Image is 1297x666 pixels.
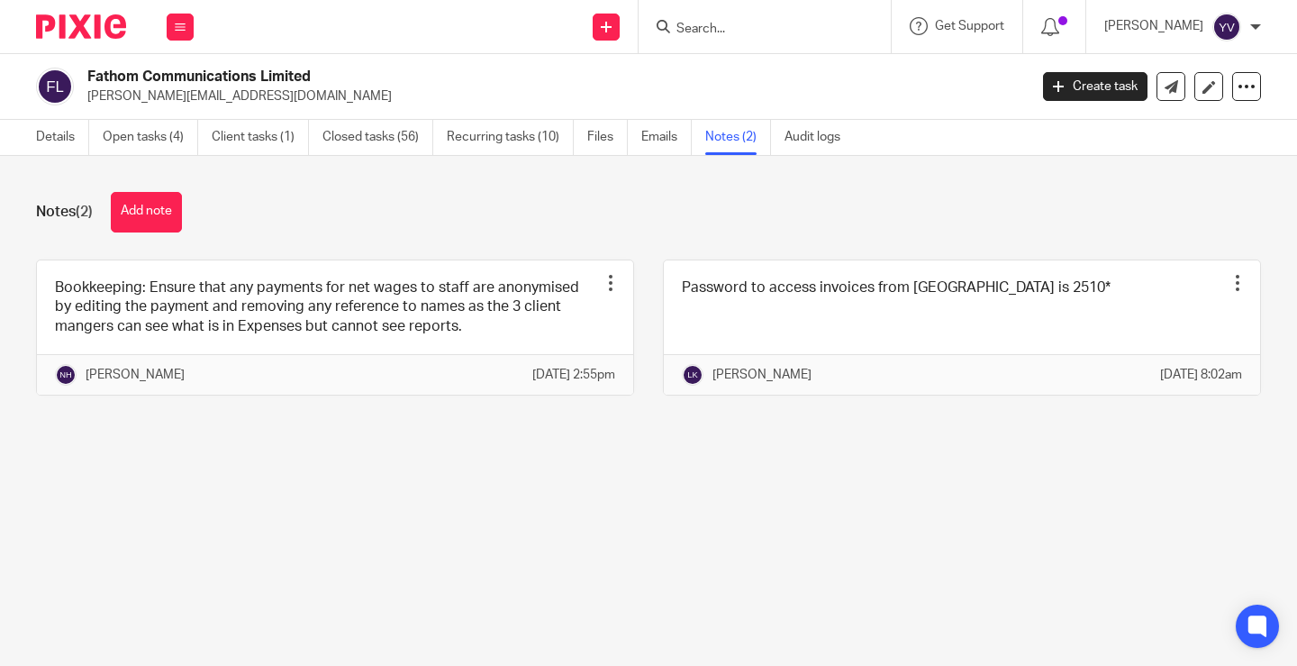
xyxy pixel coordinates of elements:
[705,120,771,155] a: Notes (2)
[36,203,93,222] h1: Notes
[86,366,185,384] p: [PERSON_NAME]
[935,20,1004,32] span: Get Support
[87,68,830,87] h2: Fathom Communications Limited
[1212,13,1241,41] img: svg%3E
[785,120,854,155] a: Audit logs
[55,364,77,386] img: svg%3E
[103,120,198,155] a: Open tasks (4)
[587,120,628,155] a: Files
[76,205,93,219] span: (2)
[36,68,74,105] img: svg%3E
[1104,17,1203,35] p: [PERSON_NAME]
[87,87,1016,105] p: [PERSON_NAME][EMAIL_ADDRESS][DOMAIN_NAME]
[1160,366,1242,384] p: [DATE] 8:02am
[532,366,615,384] p: [DATE] 2:55pm
[111,192,182,233] button: Add note
[322,120,433,155] a: Closed tasks (56)
[36,120,89,155] a: Details
[675,22,837,38] input: Search
[36,14,126,39] img: Pixie
[712,366,812,384] p: [PERSON_NAME]
[682,364,703,386] img: svg%3E
[1043,72,1147,101] a: Create task
[212,120,309,155] a: Client tasks (1)
[447,120,574,155] a: Recurring tasks (10)
[641,120,692,155] a: Emails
